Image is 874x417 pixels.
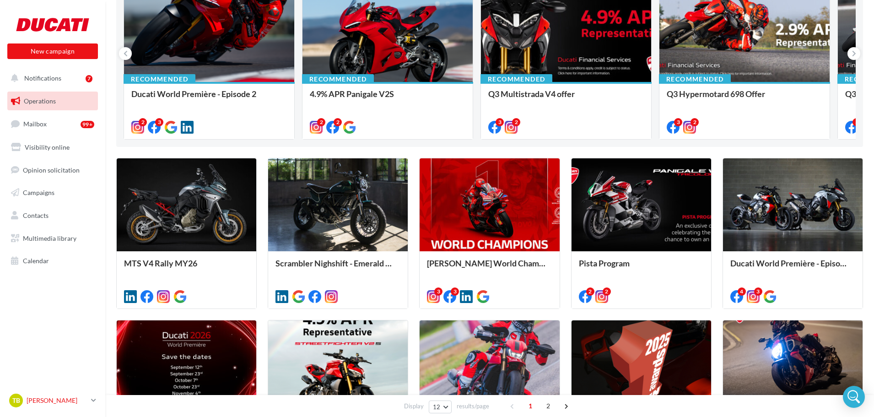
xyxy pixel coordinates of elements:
[155,118,163,126] div: 3
[5,206,100,225] a: Contacts
[603,287,611,296] div: 2
[24,74,61,82] span: Notifications
[302,74,374,84] div: Recommended
[25,143,70,151] span: Visibility online
[541,399,556,413] span: 2
[317,118,325,126] div: 2
[7,43,98,59] button: New campaign
[523,399,538,413] span: 1
[451,287,459,296] div: 3
[139,118,147,126] div: 2
[24,97,56,105] span: Operations
[124,259,249,277] div: MTS V4 Rally MY26
[427,259,552,277] div: [PERSON_NAME] World Champion
[275,259,400,277] div: Scrambler Nighshift - Emerald Green
[852,118,861,126] div: 3
[488,89,644,108] div: Q3 Multistrada V4 offer
[433,403,441,411] span: 12
[512,118,520,126] div: 2
[5,183,100,202] a: Campaigns
[659,74,731,84] div: Recommended
[5,114,100,134] a: Mailbox99+
[5,251,100,271] a: Calendar
[27,396,87,405] p: [PERSON_NAME]
[5,92,100,111] a: Operations
[5,138,100,157] a: Visibility online
[457,402,489,411] span: results/page
[310,89,465,108] div: 4.9% APR Panigale V2S
[496,118,504,126] div: 3
[23,120,47,128] span: Mailbox
[5,161,100,180] a: Opinion solicitation
[480,74,552,84] div: Recommended
[23,189,54,196] span: Campaigns
[579,259,704,277] div: Pista Program
[23,234,76,242] span: Multimedia library
[334,118,342,126] div: 2
[843,386,865,408] div: Open Intercom Messenger
[691,118,699,126] div: 2
[86,75,92,82] div: 7
[124,74,195,84] div: Recommended
[730,259,855,277] div: Ducati World Première - Episode 1
[5,229,100,248] a: Multimedia library
[667,89,822,108] div: Q3 Hypermotard 698 Offer
[7,392,98,409] a: TB [PERSON_NAME]
[429,401,452,413] button: 12
[404,402,424,411] span: Display
[754,287,762,296] div: 3
[131,89,287,108] div: Ducati World Première - Episode 2
[23,257,49,265] span: Calendar
[434,287,442,296] div: 3
[586,287,594,296] div: 2
[81,121,94,128] div: 99+
[12,396,20,405] span: TB
[674,118,682,126] div: 3
[5,69,96,88] button: Notifications 7
[738,287,746,296] div: 4
[23,211,49,219] span: Contacts
[23,166,80,173] span: Opinion solicitation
